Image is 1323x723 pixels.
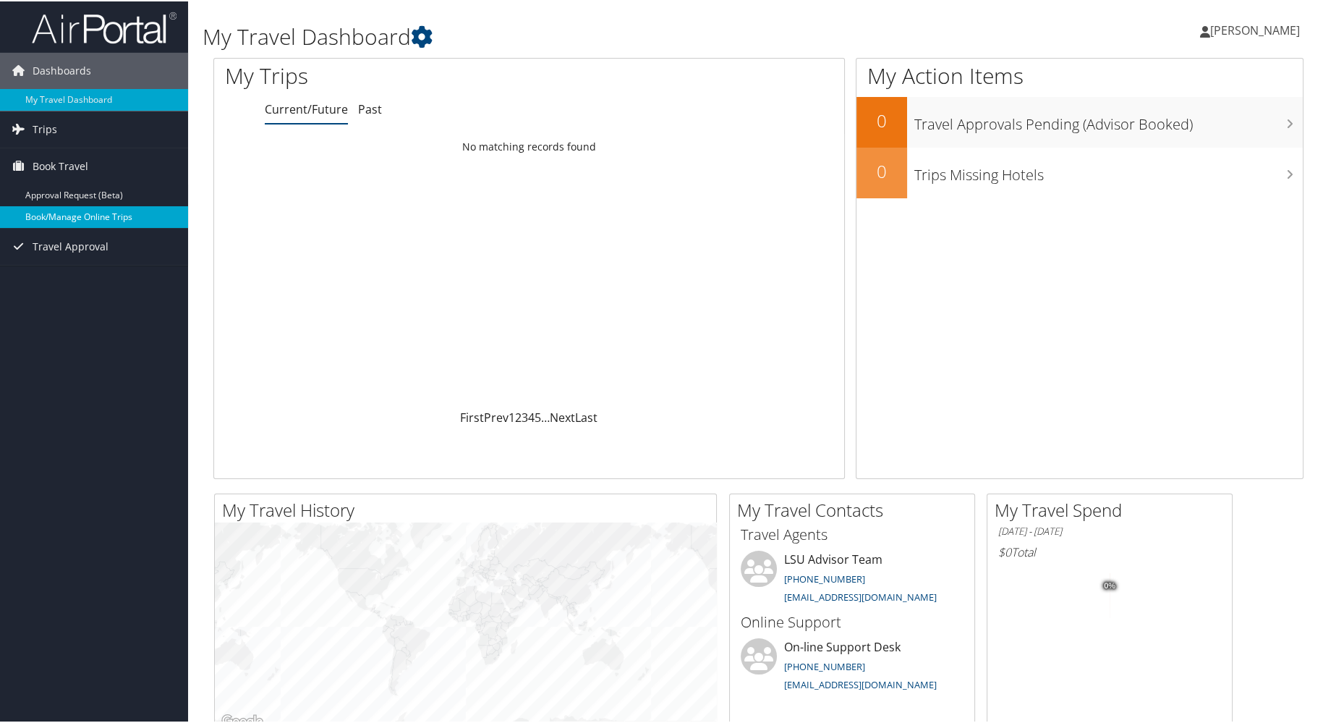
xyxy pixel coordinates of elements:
[998,543,1011,559] span: $0
[32,9,176,43] img: airportal-logo.png
[998,543,1221,559] h6: Total
[733,637,971,696] li: On-line Support Desk
[33,51,91,88] span: Dashboards
[222,496,716,521] h2: My Travel History
[265,100,348,116] a: Current/Future
[856,146,1303,197] a: 0Trips Missing Hotels
[1210,21,1300,37] span: [PERSON_NAME]
[856,96,1303,146] a: 0Travel Approvals Pending (Advisor Booked)
[528,408,535,424] a: 4
[998,523,1221,537] h6: [DATE] - [DATE]
[33,227,109,263] span: Travel Approval
[741,523,963,544] h3: Travel Agents
[33,110,57,146] span: Trips
[995,496,1232,521] h2: My Travel Spend
[575,408,597,424] a: Last
[914,106,1303,133] h3: Travel Approvals Pending (Advisor Booked)
[856,59,1303,90] h1: My Action Items
[733,549,971,609] li: LSU Advisor Team
[522,408,528,424] a: 3
[784,571,865,584] a: [PHONE_NUMBER]
[914,156,1303,184] h3: Trips Missing Hotels
[214,132,844,158] td: No matching records found
[784,677,937,690] a: [EMAIL_ADDRESS][DOMAIN_NAME]
[541,408,550,424] span: …
[515,408,522,424] a: 2
[741,611,963,631] h3: Online Support
[484,408,509,424] a: Prev
[784,589,937,602] a: [EMAIL_ADDRESS][DOMAIN_NAME]
[856,158,907,182] h2: 0
[550,408,575,424] a: Next
[535,408,541,424] a: 5
[33,147,88,183] span: Book Travel
[358,100,382,116] a: Past
[460,408,484,424] a: First
[856,107,907,132] h2: 0
[203,20,944,51] h1: My Travel Dashboard
[784,659,865,672] a: [PHONE_NUMBER]
[1200,7,1314,51] a: [PERSON_NAME]
[509,408,515,424] a: 1
[1104,580,1115,589] tspan: 0%
[225,59,571,90] h1: My Trips
[737,496,974,521] h2: My Travel Contacts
